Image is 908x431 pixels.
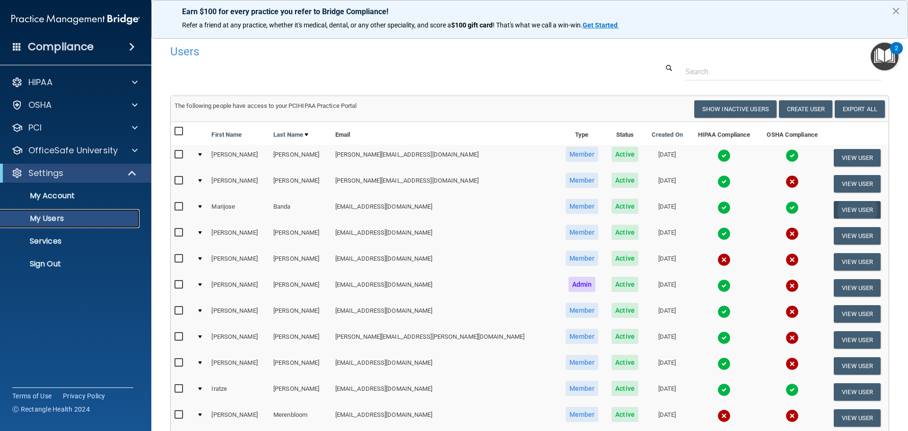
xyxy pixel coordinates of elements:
[12,391,52,401] a: Terms of Use
[717,383,731,396] img: tick.e7d51cea.svg
[717,149,731,162] img: tick.e7d51cea.svg
[717,175,731,188] img: tick.e7d51cea.svg
[170,45,584,58] h4: Users
[694,100,777,118] button: Show Inactive Users
[645,249,690,275] td: [DATE]
[652,129,683,141] a: Created On
[270,405,332,431] td: Merenbloom
[208,197,270,223] td: Marijose
[332,223,559,249] td: [EMAIL_ADDRESS][DOMAIN_NAME]
[568,277,596,292] span: Admin
[786,201,799,214] img: tick.e7d51cea.svg
[208,171,270,197] td: [PERSON_NAME]
[332,405,559,431] td: [EMAIL_ADDRESS][DOMAIN_NAME]
[605,122,645,145] th: Status
[270,145,332,171] td: [PERSON_NAME]
[834,383,881,401] button: View User
[611,173,638,188] span: Active
[11,167,137,179] a: Settings
[645,353,690,379] td: [DATE]
[208,223,270,249] td: [PERSON_NAME]
[208,275,270,301] td: [PERSON_NAME]
[63,391,105,401] a: Privacy Policy
[583,21,618,29] strong: Get Started
[28,167,63,179] p: Settings
[583,21,619,29] a: Get Started
[611,407,638,422] span: Active
[332,249,559,275] td: [EMAIL_ADDRESS][DOMAIN_NAME]
[208,379,270,405] td: Iratze
[28,40,94,53] h4: Compliance
[834,149,881,167] button: View User
[332,275,559,301] td: [EMAIL_ADDRESS][DOMAIN_NAME]
[11,77,138,88] a: HIPAA
[786,279,799,292] img: cross.ca9f0e7f.svg
[834,227,881,245] button: View User
[611,277,638,292] span: Active
[717,409,731,422] img: cross.ca9f0e7f.svg
[645,145,690,171] td: [DATE]
[786,227,799,240] img: cross.ca9f0e7f.svg
[786,253,799,266] img: cross.ca9f0e7f.svg
[11,10,140,29] img: PMB logo
[717,331,731,344] img: tick.e7d51cea.svg
[645,405,690,431] td: [DATE]
[717,357,731,370] img: tick.e7d51cea.svg
[611,355,638,370] span: Active
[717,227,731,240] img: tick.e7d51cea.svg
[566,407,599,422] span: Member
[332,353,559,379] td: [EMAIL_ADDRESS][DOMAIN_NAME]
[11,99,138,111] a: OSHA
[451,21,493,29] strong: $100 gift card
[566,251,599,266] span: Member
[645,223,690,249] td: [DATE]
[566,303,599,318] span: Member
[566,329,599,344] span: Member
[895,48,898,61] div: 2
[270,379,332,405] td: [PERSON_NAME]
[270,301,332,327] td: [PERSON_NAME]
[611,329,638,344] span: Active
[717,201,731,214] img: tick.e7d51cea.svg
[6,214,135,223] p: My Users
[834,175,881,193] button: View User
[6,259,135,269] p: Sign Out
[759,122,826,145] th: OSHA Compliance
[871,43,899,70] button: Open Resource Center, 2 new notifications
[786,305,799,318] img: cross.ca9f0e7f.svg
[685,63,882,80] input: Search
[645,171,690,197] td: [DATE]
[834,279,881,297] button: View User
[493,21,583,29] span: ! That's what we call a win-win.
[28,145,118,156] p: OfficeSafe University
[891,3,900,18] button: Close
[270,249,332,275] td: [PERSON_NAME]
[566,147,599,162] span: Member
[211,129,242,141] a: First Name
[645,379,690,405] td: [DATE]
[786,331,799,344] img: cross.ca9f0e7f.svg
[717,279,731,292] img: tick.e7d51cea.svg
[786,383,799,396] img: tick.e7d51cea.svg
[6,191,135,201] p: My Account
[208,327,270,353] td: [PERSON_NAME]
[208,405,270,431] td: [PERSON_NAME]
[834,201,881,219] button: View User
[645,301,690,327] td: [DATE]
[611,303,638,318] span: Active
[332,197,559,223] td: [EMAIL_ADDRESS][DOMAIN_NAME]
[175,102,357,109] span: The following people have access to your PCIHIPAA Practice Portal
[332,122,559,145] th: Email
[566,381,599,396] span: Member
[835,100,885,118] a: Export All
[834,253,881,271] button: View User
[208,301,270,327] td: [PERSON_NAME]
[834,305,881,323] button: View User
[6,237,135,246] p: Services
[786,357,799,370] img: cross.ca9f0e7f.svg
[270,327,332,353] td: [PERSON_NAME]
[786,149,799,162] img: tick.e7d51cea.svg
[270,223,332,249] td: [PERSON_NAME]
[611,251,638,266] span: Active
[559,122,605,145] th: Type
